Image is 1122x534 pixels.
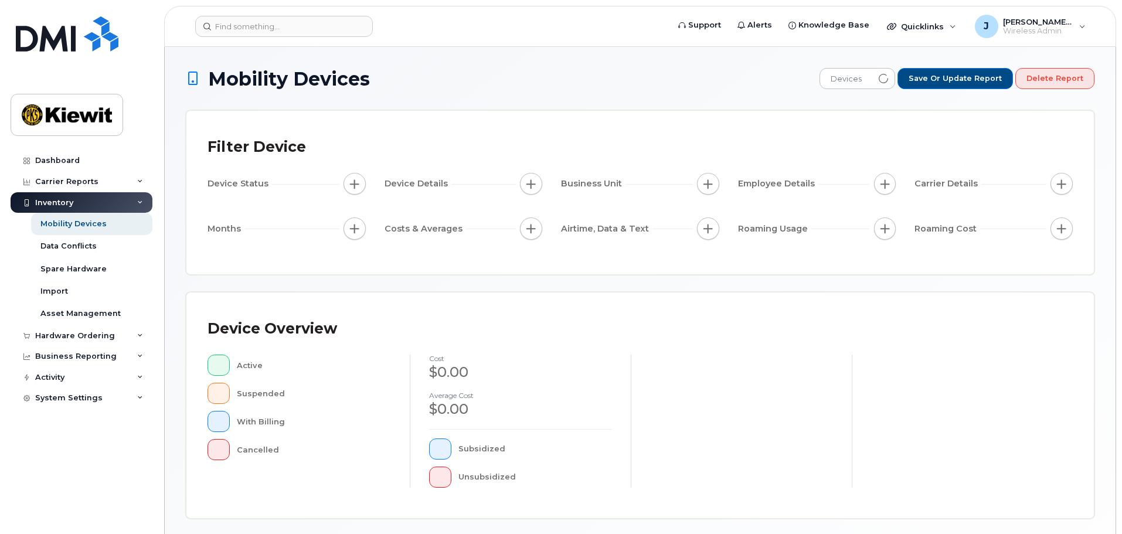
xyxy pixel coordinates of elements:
div: Suspended [237,383,392,404]
span: Airtime, Data & Text [561,223,652,235]
span: Mobility Devices [208,69,370,89]
div: With Billing [237,411,392,432]
h4: Average cost [429,392,612,399]
div: Subsidized [458,438,613,460]
div: $0.00 [429,399,612,419]
button: Delete Report [1015,68,1094,89]
span: Business Unit [561,178,625,190]
span: Save or Update Report [909,73,1002,84]
span: Roaming Usage [738,223,811,235]
span: Device Details [385,178,451,190]
span: Carrier Details [914,178,981,190]
div: Cancelled [237,439,392,460]
span: Devices [820,69,872,90]
span: Employee Details [738,178,818,190]
h4: cost [429,355,612,362]
span: Device Status [208,178,272,190]
div: $0.00 [429,362,612,382]
div: Active [237,355,392,376]
span: Costs & Averages [385,223,466,235]
span: Months [208,223,244,235]
div: Device Overview [208,314,337,344]
span: Roaming Cost [914,223,980,235]
button: Save or Update Report [897,68,1013,89]
div: Unsubsidized [458,467,613,488]
div: Filter Device [208,132,306,162]
span: Delete Report [1026,73,1083,84]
